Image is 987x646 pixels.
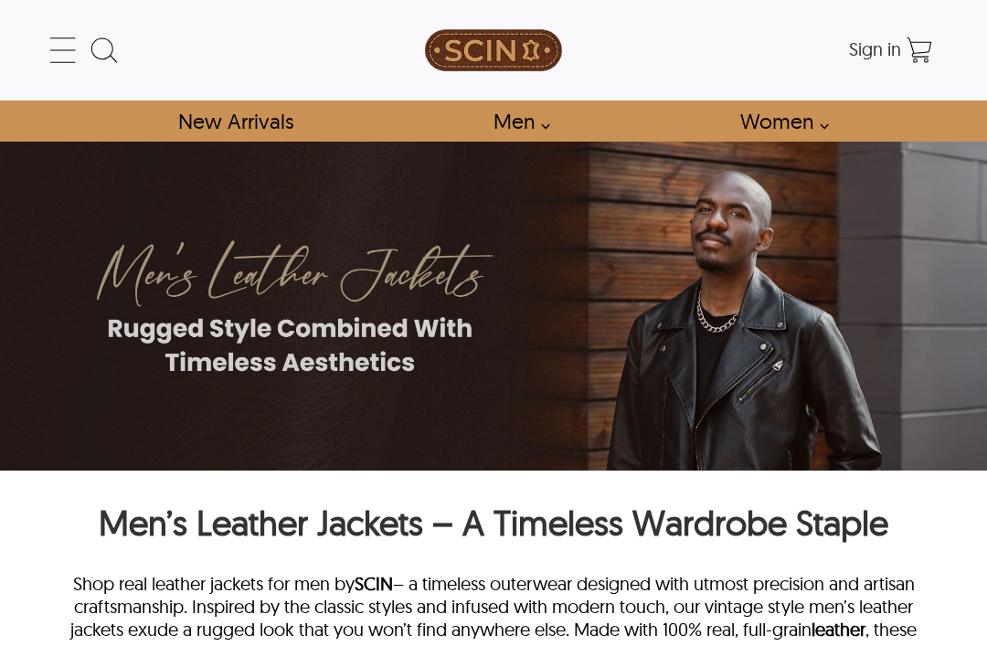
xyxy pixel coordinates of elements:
[849,44,901,58] a: Sign in
[49,501,938,554] h1: Men’s Leather Jackets – A Timeless Wardrobe Staple
[355,572,393,595] a: SCIN
[472,101,560,142] a: shop men's leather jackets
[849,37,901,60] span: Sign in
[901,32,938,69] a: Shopping Cart
[719,101,839,142] a: Shop Women Leather Jackets
[425,9,562,91] img: SCIN
[345,9,642,91] a: SCIN
[874,532,987,619] iframe: chat widget
[157,101,313,142] a: Shop New Arrivals
[812,618,865,641] a: leather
